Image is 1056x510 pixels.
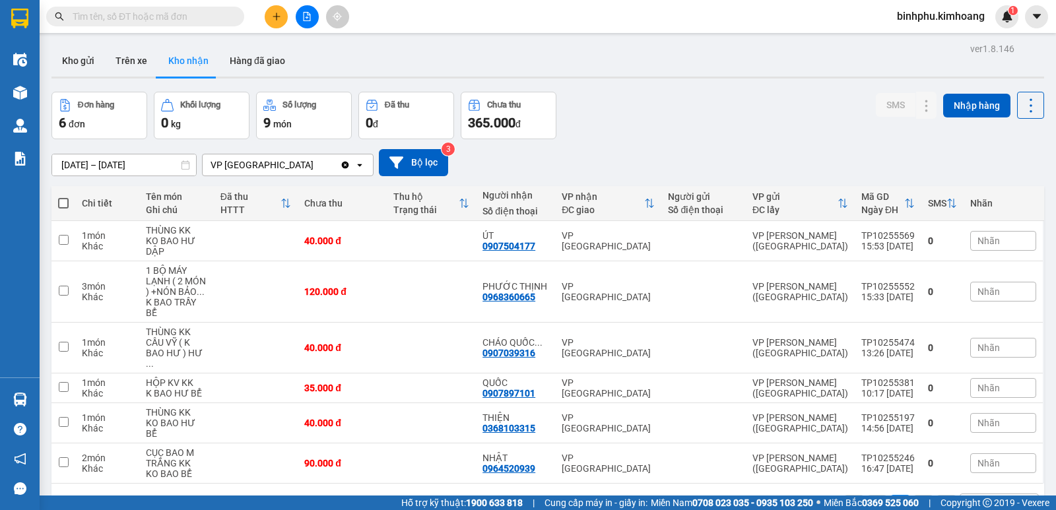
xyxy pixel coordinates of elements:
[146,337,207,369] div: CẦU VỸ ( K BAO HƯ ) HƯ KHÔNG ĐỀN
[315,158,316,172] input: Selected VP Bình Phú.
[146,191,207,202] div: Tên món
[752,230,848,251] div: VP [PERSON_NAME] ([GEOGRAPHIC_DATA])
[861,292,915,302] div: 15:33 [DATE]
[263,115,271,131] span: 9
[146,236,207,257] div: KO BAO HƯ DẬP
[296,5,319,28] button: file-add
[11,9,28,28] img: logo-vxr
[1001,11,1013,22] img: icon-new-feature
[746,186,855,221] th: Toggle SortBy
[752,205,838,215] div: ĐC lấy
[562,412,655,433] div: VP [GEOGRAPHIC_DATA]
[304,383,380,393] div: 35.000 đ
[482,388,535,398] div: 0907897101
[358,92,454,139] button: Đã thu0đ
[977,286,1000,297] span: Nhãn
[82,292,133,302] div: Khác
[78,100,114,110] div: Đơn hàng
[52,154,196,175] input: Select a date range.
[273,119,292,129] span: món
[862,497,919,508] strong: 0369 525 060
[461,92,556,139] button: Chưa thu365.000đ
[14,453,26,465] span: notification
[304,342,380,353] div: 40.000 đ
[82,377,133,388] div: 1 món
[333,12,342,21] span: aim
[146,327,207,337] div: THÙNG KK
[977,383,1000,393] span: Nhãn
[171,119,181,129] span: kg
[861,191,904,202] div: Mã GD
[928,418,957,428] div: 0
[928,383,957,393] div: 0
[562,377,655,398] div: VP [GEOGRAPHIC_DATA]
[482,377,548,388] div: QUỐC
[970,198,1036,208] div: Nhãn
[886,8,995,24] span: binhphu.kimhoang
[533,495,535,510] span: |
[861,241,915,251] div: 15:53 [DATE]
[943,94,1010,117] button: Nhập hàng
[442,143,455,156] sup: 3
[146,377,207,388] div: HỘP KV KK
[256,92,352,139] button: Số lượng9món
[51,45,105,77] button: Kho gửi
[82,241,133,251] div: Khác
[861,388,915,398] div: 10:17 [DATE]
[692,497,813,508] strong: 0708 023 035 - 0935 103 250
[482,463,535,474] div: 0964520939
[482,281,548,292] div: PHƯỚC THỊNH
[373,119,378,129] span: đ
[752,337,848,358] div: VP [PERSON_NAME] ([GEOGRAPHIC_DATA])
[861,281,915,292] div: TP10255552
[482,348,535,358] div: 0907039316
[816,500,820,505] span: ⚪️
[1031,11,1043,22] span: caret-down
[272,12,281,21] span: plus
[14,423,26,435] span: question-circle
[562,205,644,215] div: ĐC giao
[366,115,373,131] span: 0
[82,348,133,358] div: Khác
[555,186,661,221] th: Toggle SortBy
[544,495,647,510] span: Cung cấp máy in - giấy in:
[220,205,280,215] div: HTTT
[393,191,459,202] div: Thu hộ
[515,119,521,129] span: đ
[482,230,548,241] div: ÚT
[861,377,915,388] div: TP10255381
[146,468,207,479] div: KO BAO BỂ
[304,458,380,468] div: 90.000 đ
[861,337,915,348] div: TP10255474
[13,152,27,166] img: solution-icon
[928,198,946,208] div: SMS
[387,186,476,221] th: Toggle SortBy
[146,407,207,418] div: THÙNG KK
[562,230,655,251] div: VP [GEOGRAPHIC_DATA]
[302,12,312,21] span: file-add
[326,5,349,28] button: aim
[161,115,168,131] span: 0
[977,236,1000,246] span: Nhãn
[1008,6,1018,15] sup: 1
[861,423,915,433] div: 14:56 [DATE]
[146,225,207,236] div: THÙNG KK
[304,236,380,246] div: 40.000 đ
[146,265,207,297] div: 1 BỘ MÁY LẠNH ( 2 MÓN ) +NÓN BẢO HIỂMKK
[562,337,655,358] div: VP [GEOGRAPHIC_DATA]
[752,281,848,302] div: VP [PERSON_NAME] ([GEOGRAPHIC_DATA])
[146,388,207,398] div: K BAO HƯ BỂ
[197,286,205,297] span: ...
[752,412,848,433] div: VP [PERSON_NAME] ([GEOGRAPHIC_DATA])
[928,342,957,353] div: 0
[146,447,207,468] div: CỤC BAO M TRẮNG KK
[393,205,459,215] div: Trạng thái
[482,453,548,463] div: NHẬT
[482,423,535,433] div: 0368103315
[401,495,523,510] span: Hỗ trợ kỹ thuật:
[855,186,921,221] th: Toggle SortBy
[921,186,964,221] th: Toggle SortBy
[354,160,365,170] svg: open
[824,495,919,510] span: Miền Bắc
[14,482,26,495] span: message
